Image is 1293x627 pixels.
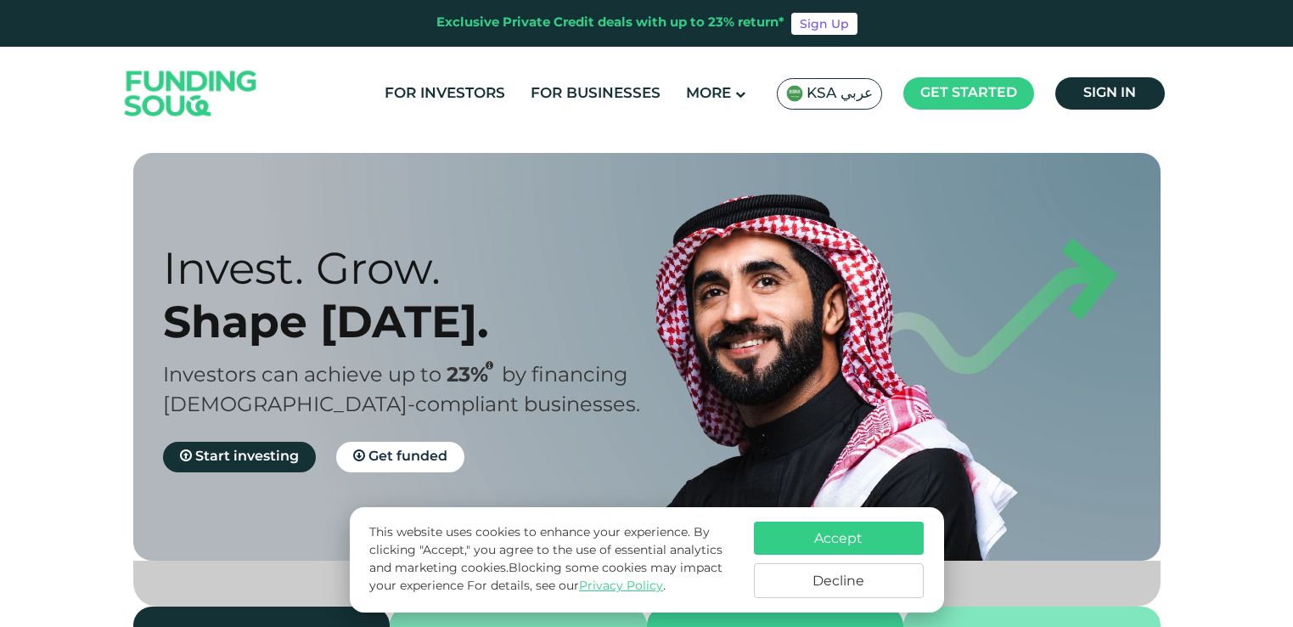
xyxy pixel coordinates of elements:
img: SA Flag [786,85,803,102]
a: Sign in [1055,77,1165,110]
img: Logo [108,51,274,137]
span: Blocking some cookies may impact your experience [369,562,722,592]
span: More [686,87,731,101]
a: Privacy Policy [579,580,663,592]
a: For Businesses [526,80,665,108]
a: Sign Up [791,13,857,35]
a: Get funded [336,442,464,472]
i: 23% IRR (expected) ~ 15% Net yield (expected) [486,361,493,370]
p: This website uses cookies to enhance your experience. By clicking "Accept," you agree to the use ... [369,524,736,596]
span: For details, see our . [467,580,666,592]
span: 23% [447,366,502,386]
button: Accept [754,522,924,555]
span: Start investing [195,450,299,463]
span: KSA عربي [807,84,873,104]
span: Sign in [1083,87,1136,99]
span: Get started [920,87,1017,99]
div: Invest. Grow. [163,241,677,295]
div: Exclusive Private Credit deals with up to 23% return* [436,14,784,33]
a: For Investors [380,80,509,108]
button: Decline [754,563,924,598]
a: Start investing [163,442,316,472]
span: Investors can achieve up to [163,366,441,386]
div: Shape [DATE]. [163,295,677,348]
span: Get funded [368,450,447,463]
